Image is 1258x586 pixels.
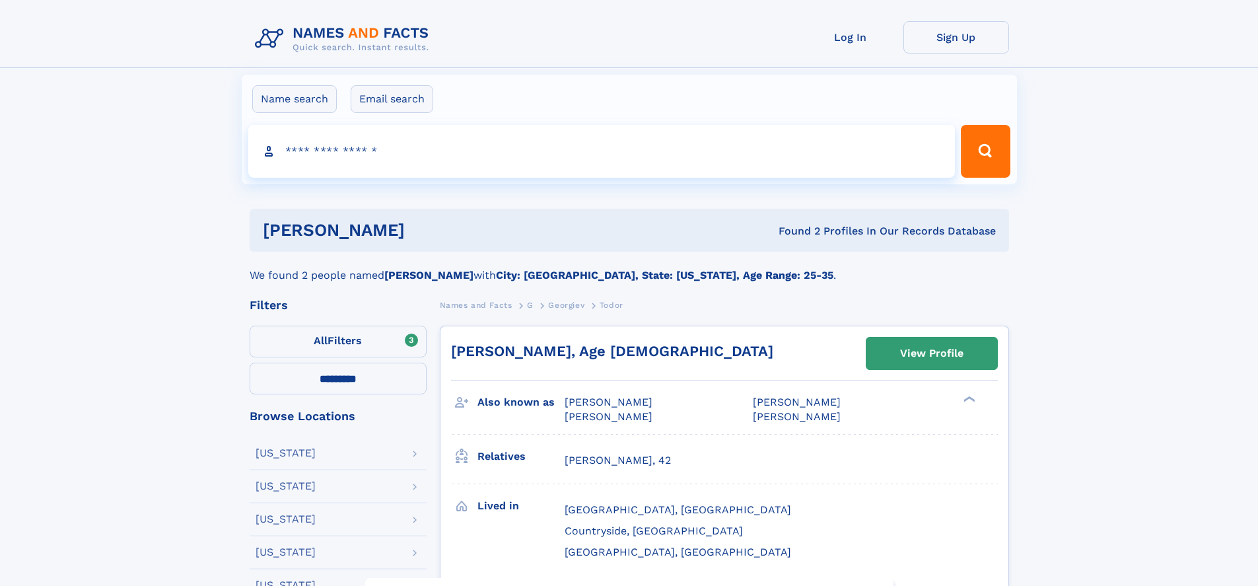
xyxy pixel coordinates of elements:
h3: Lived in [477,495,565,517]
span: Countryside, [GEOGRAPHIC_DATA] [565,525,743,537]
div: We found 2 people named with . [250,252,1009,283]
span: Georgiev [548,301,584,310]
div: Filters [250,299,427,311]
a: [PERSON_NAME], 42 [565,453,671,468]
a: [PERSON_NAME], Age [DEMOGRAPHIC_DATA] [451,343,773,359]
h3: Relatives [477,445,565,468]
img: Logo Names and Facts [250,21,440,57]
b: [PERSON_NAME] [384,269,473,281]
h3: Also known as [477,391,565,414]
div: [US_STATE] [256,481,316,492]
span: [PERSON_NAME] [753,410,841,423]
div: View Profile [900,338,963,369]
a: Log In [798,21,903,54]
button: Search Button [961,125,1010,178]
a: Sign Up [903,21,1009,54]
div: Browse Locations [250,410,427,422]
span: [PERSON_NAME] [565,410,652,423]
span: [GEOGRAPHIC_DATA], [GEOGRAPHIC_DATA] [565,546,791,558]
span: [PERSON_NAME] [753,396,841,408]
input: search input [248,125,956,178]
span: [GEOGRAPHIC_DATA], [GEOGRAPHIC_DATA] [565,503,791,516]
h1: [PERSON_NAME] [263,222,592,238]
a: Names and Facts [440,297,512,313]
span: [PERSON_NAME] [565,396,652,408]
label: Name search [252,85,337,113]
div: [US_STATE] [256,514,316,525]
a: Georgiev [548,297,584,313]
div: [US_STATE] [256,547,316,558]
label: Filters [250,326,427,357]
label: Email search [351,85,433,113]
a: View Profile [866,338,997,369]
span: G [527,301,534,310]
div: Found 2 Profiles In Our Records Database [592,224,996,238]
div: [US_STATE] [256,448,316,458]
a: G [527,297,534,313]
span: All [314,334,328,347]
b: City: [GEOGRAPHIC_DATA], State: [US_STATE], Age Range: 25-35 [496,269,833,281]
span: Todor [600,301,623,310]
div: ❯ [960,395,976,404]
